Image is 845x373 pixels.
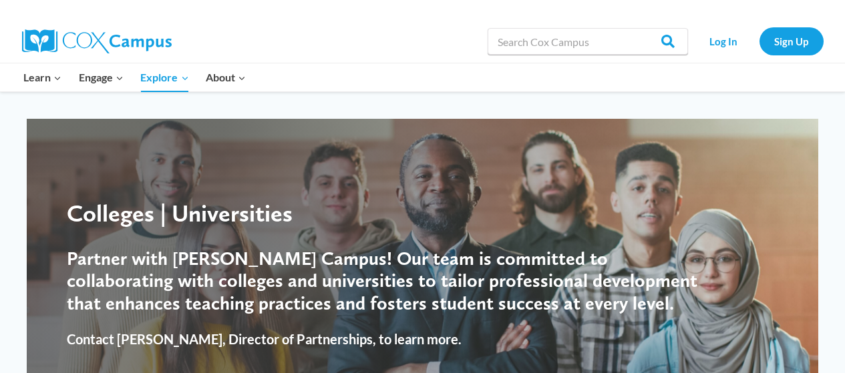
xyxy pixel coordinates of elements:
[759,27,824,55] a: Sign Up
[140,69,188,86] span: Explore
[22,29,172,53] img: Cox Campus
[67,199,704,228] div: Colleges | Universities
[79,69,124,86] span: Engage
[488,28,688,55] input: Search Cox Campus
[695,27,753,55] a: Log In
[67,331,462,347] strong: Contact [PERSON_NAME], Director of Partnerships, to learn more.
[15,63,255,91] nav: Primary Navigation
[695,27,824,55] nav: Secondary Navigation
[23,69,61,86] span: Learn
[67,248,704,315] h4: Partner with [PERSON_NAME] Campus! Our team is committed to collaborating with colleges and unive...
[206,69,246,86] span: About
